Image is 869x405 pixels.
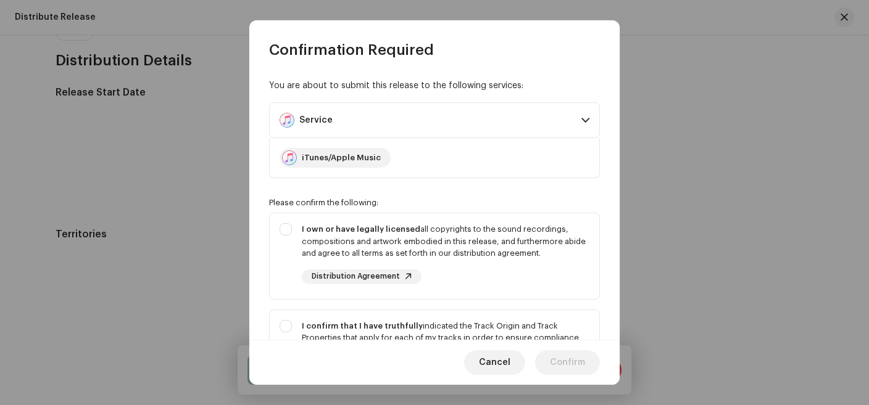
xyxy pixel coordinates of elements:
div: You are about to submit this release to the following services: [269,80,600,92]
span: Cancel [479,350,510,375]
div: iTunes/Apple Music [302,153,381,163]
div: Service [299,115,333,125]
span: Confirmation Required [269,40,434,60]
div: indicated the Track Origin and Track Properties that apply for each of my tracks in order to ensu... [302,319,589,380]
p-accordion-header: Service [269,102,600,138]
button: Cancel [464,350,525,375]
button: Confirm [535,350,600,375]
strong: I confirm that I have truthfully [302,321,423,329]
p-accordion-content: Service [269,138,600,178]
span: Distribution Agreement [312,272,400,280]
div: Please confirm the following: [269,198,600,208]
p-togglebutton: I own or have legally licensedall copyrights to the sound recordings, compositions and artwork em... [269,213,600,300]
div: all copyrights to the sound recordings, compositions and artwork embodied in this release, and fu... [302,223,589,260]
strong: I own or have legally licensed [302,225,420,233]
span: Confirm [550,350,585,375]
